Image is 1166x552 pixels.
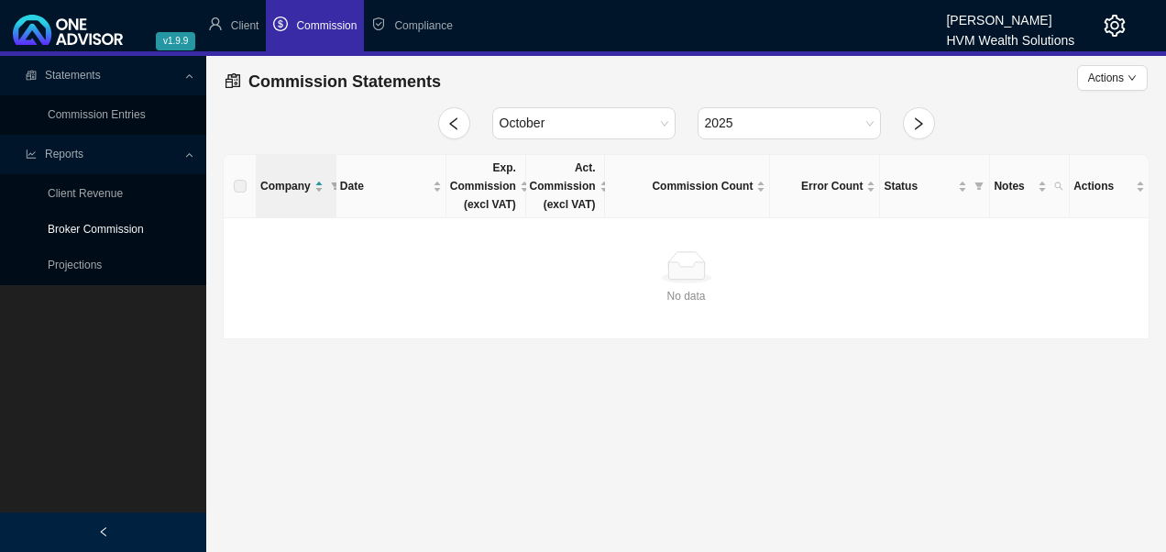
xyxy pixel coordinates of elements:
[1050,173,1067,199] span: search
[770,155,880,218] th: Error Count
[248,72,441,91] span: Commission Statements
[231,287,1141,305] div: No data
[500,108,668,138] span: October
[45,148,83,160] span: Reports
[450,159,516,214] span: Exp. Commission (excl VAT)
[1088,69,1124,87] span: Actions
[609,177,753,195] span: Commission Count
[225,72,241,89] span: reconciliation
[48,223,144,236] a: Broker Commission
[994,177,1034,195] span: Notes
[273,17,288,31] span: dollar
[340,177,429,195] span: Date
[48,259,102,271] a: Projections
[48,187,123,200] a: Client Revenue
[880,155,990,218] th: Status
[774,177,863,195] span: Error Count
[946,5,1074,25] div: [PERSON_NAME]
[605,155,770,218] th: Commission Count
[327,173,344,199] span: filter
[530,159,596,214] span: Act. Commission (excl VAT)
[1104,15,1126,37] span: setting
[156,32,195,50] span: v1.9.9
[971,173,987,199] span: filter
[446,116,461,131] span: left
[974,182,984,191] span: filter
[1054,182,1063,191] span: search
[26,70,37,81] span: reconciliation
[45,69,101,82] span: Statements
[331,182,340,191] span: filter
[1070,155,1149,218] th: Actions
[26,149,37,160] span: line-chart
[884,177,954,195] span: Status
[208,17,223,31] span: user
[13,15,123,45] img: 2df55531c6924b55f21c4cf5d4484680-logo-light.svg
[48,108,146,121] a: Commission Entries
[526,155,606,218] th: Act. Commission (excl VAT)
[911,116,926,131] span: right
[990,155,1070,218] th: Notes
[336,155,446,218] th: Date
[260,177,311,195] span: Company
[296,19,357,32] span: Commission
[446,155,526,218] th: Exp. Commission (excl VAT)
[231,19,259,32] span: Client
[946,25,1074,45] div: HVM Wealth Solutions
[98,526,109,537] span: left
[1073,177,1132,195] span: Actions
[371,17,386,31] span: safety
[1127,73,1137,83] span: down
[1077,65,1148,91] button: Actionsdown
[394,19,452,32] span: Compliance
[705,108,874,138] span: 2025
